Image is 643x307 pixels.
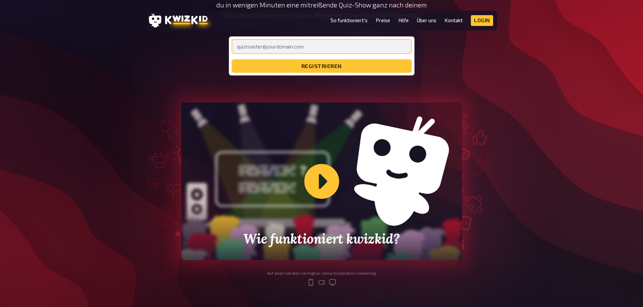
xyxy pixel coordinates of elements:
[307,278,315,286] svg: mobile
[330,18,368,23] a: So funktioniert's
[232,59,412,73] button: registrieren
[445,18,463,23] a: Kontakt
[237,231,406,247] h2: Wie funktioniert kwizkid?
[318,278,326,286] svg: tablet
[471,15,493,26] a: Login
[328,278,337,286] svg: desktop
[267,271,376,276] div: Auf allen Geräten verfügbar, keine Installation notwendig
[376,18,390,23] a: Preise
[417,18,436,23] a: Über uns
[232,39,412,54] input: quizmaster@yourdomain.com
[398,18,409,23] a: Hilfe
